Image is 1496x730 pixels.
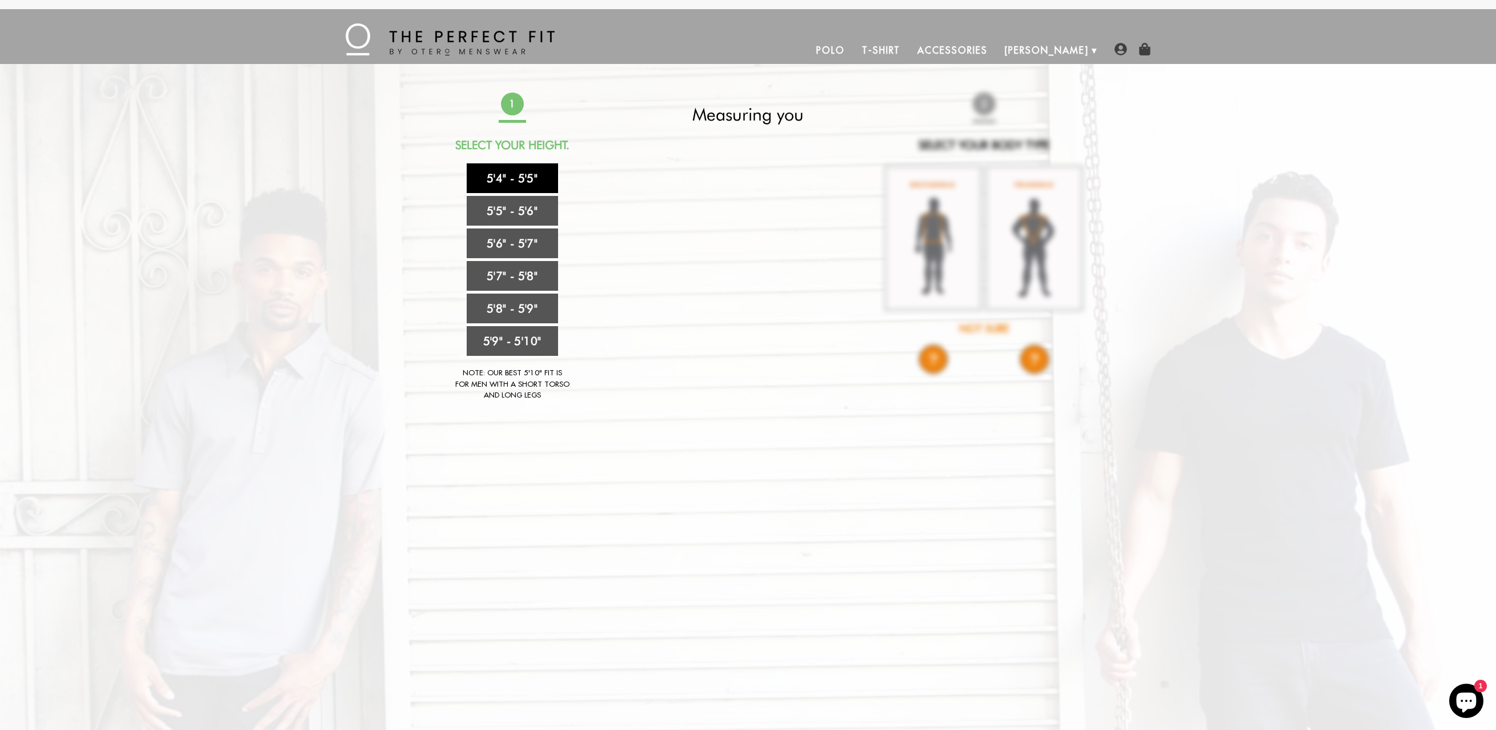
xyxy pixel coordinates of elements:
a: 5'6" - 5'7" [467,228,558,258]
a: 5'7" - 5'8" [467,261,558,291]
img: shopping-bag-icon.png [1138,43,1151,55]
img: user-account-icon.png [1114,43,1127,55]
a: 5'8" - 5'9" [467,294,558,323]
a: T-Shirt [853,37,909,64]
a: [PERSON_NAME] [996,37,1097,64]
div: Note: Our best 5'10" fit is for men with a short torso and long legs [455,367,569,401]
h2: Select Your Height. [411,138,613,152]
a: 5'9" - 5'10" [467,326,558,356]
h2: Measuring you [647,104,849,125]
span: 1 [500,92,524,115]
img: The Perfect Fit - by Otero Menswear - Logo [346,23,555,55]
a: Polo [808,37,853,64]
a: Accessories [909,37,996,64]
a: 5'5" - 5'6" [467,196,558,226]
inbox-online-store-chat: Shopify online store chat [1446,684,1487,721]
a: 5'4" - 5'5" [467,163,558,193]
